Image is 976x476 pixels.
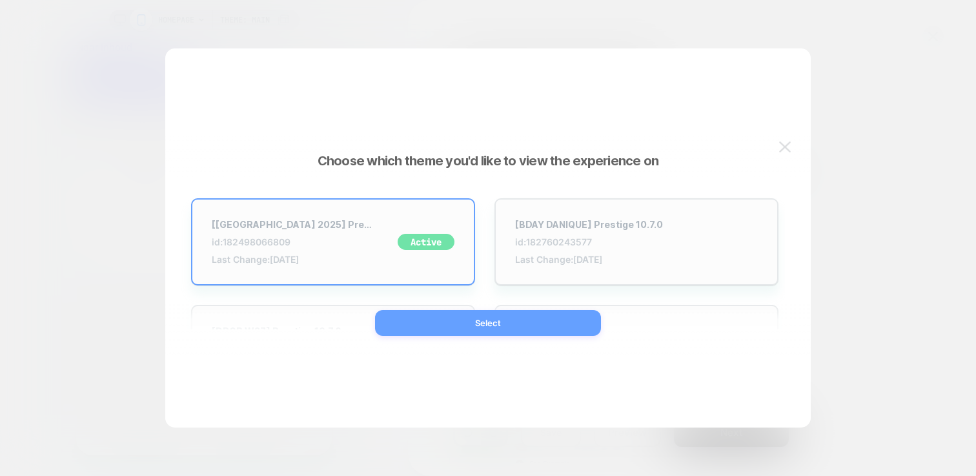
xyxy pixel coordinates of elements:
span: id: 182498066809 [212,236,373,247]
div: Choose which theme you'd like to view the experience on [165,153,811,169]
div: Active [398,234,454,250]
strong: [[GEOGRAPHIC_DATA] 2025] Prestige 10.7.0 [212,219,373,230]
button: Select [375,310,601,336]
span: Last Change: [DATE] [212,254,373,265]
